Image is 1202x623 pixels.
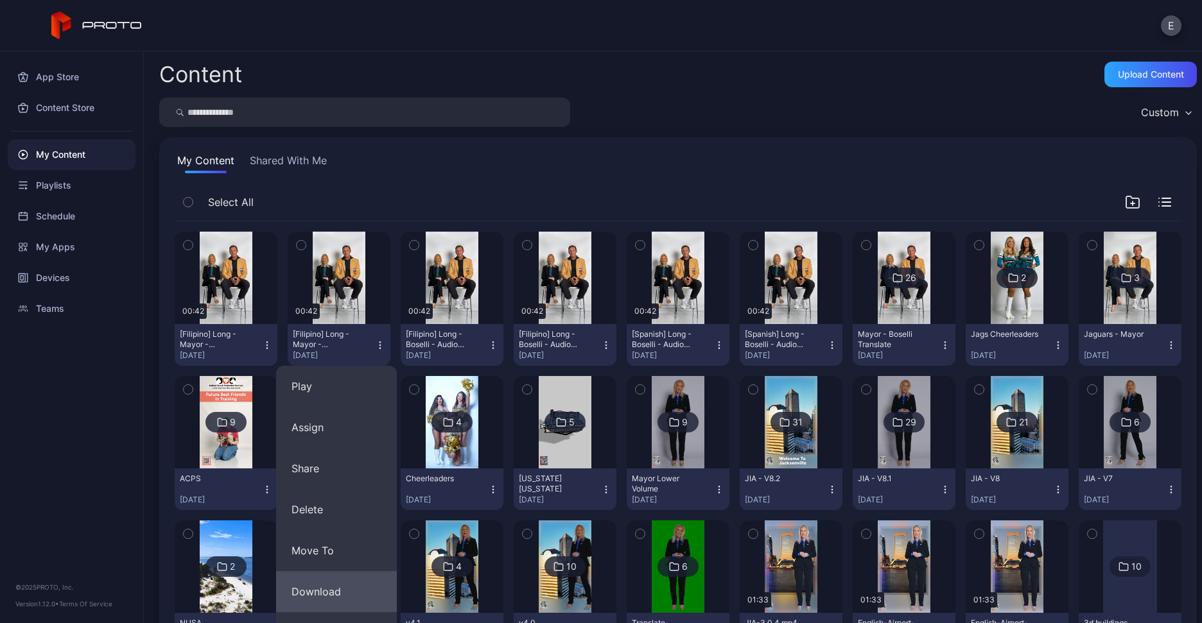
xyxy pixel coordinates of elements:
div: 6 [1134,416,1140,428]
div: [DATE] [745,350,827,361]
button: Play [276,366,397,407]
div: 26 [905,272,916,284]
div: 2 [230,561,235,572]
div: 2 [1021,272,1026,284]
div: Florida Georgia [519,474,589,494]
button: ACPS[DATE] [175,468,277,510]
div: 10 [1131,561,1142,572]
div: [DATE] [632,495,714,505]
div: [DATE] [1084,495,1166,505]
div: [DATE] [971,495,1053,505]
button: Upload Content [1104,62,1197,87]
div: JIA - V8 [971,474,1041,484]
div: © 2025 PROTO, Inc. [15,582,128,592]
span: Version 1.12.0 • [15,600,59,608]
button: Custom [1135,98,1197,127]
div: [DATE] [406,350,488,361]
button: JIA - V8.1[DATE] [853,468,955,510]
div: [DATE] [858,350,940,361]
div: Mayor Lower Volume [632,474,702,494]
div: Upload Content [1118,69,1184,80]
div: [Filipino] Long - Boselli - Audio 2.mp4 [406,329,476,350]
button: [Spanish] Long - Boselli - Audio 2.mp4[DATE] [627,324,729,366]
button: Cheerleaders[DATE] [401,468,503,510]
div: [DATE] [180,495,262,505]
div: [DATE] [1084,350,1166,361]
a: Devices [8,262,135,293]
div: [DATE] [180,350,262,361]
div: 21 [1019,416,1029,428]
div: 9 [230,416,236,428]
a: Teams [8,293,135,324]
button: Jaguars - Mayor[DATE] [1079,324,1181,366]
button: Jags Cheerleaders[DATE] [966,324,1068,366]
button: [Filipino] Long - Mayor - Boselli_v2(2).mp4[DATE] [288,324,390,366]
div: JIA - V8.1 [858,474,928,484]
div: Jags Cheerleaders [971,329,1041,339]
div: 31 [792,416,803,428]
button: Download [276,571,397,612]
button: JIA - V8[DATE] [966,468,1068,510]
div: Content [159,64,242,85]
button: My Content [175,153,237,173]
a: Terms Of Service [59,600,112,608]
a: Schedule [8,201,135,232]
div: [DATE] [519,350,601,361]
div: 10 [566,561,577,572]
button: [Spanish] Long - Boselli - Audio 2.mp4[DATE] [740,324,842,366]
button: Mayor - Boselli Translate[DATE] [853,324,955,366]
button: [Filipino] Long - Boselli - Audio 2.mp4[DATE] [401,324,503,366]
div: 4 [456,416,462,428]
div: JIA - V8.2 [745,474,815,484]
span: Select All [208,194,254,210]
button: JIA - V8.2[DATE] [740,468,842,510]
div: [Spanish] Long - Boselli - Audio 2.mp4 [745,329,815,350]
div: Mayor - Boselli Translate [858,329,928,350]
button: [US_STATE] [US_STATE][DATE] [514,468,616,510]
div: Custom [1141,106,1179,119]
div: [Filipino] Long - Boselli - Audio 2.mp4 [519,329,589,350]
a: Playlists [8,170,135,201]
div: 3 [1134,272,1140,284]
button: Share [276,448,397,489]
div: [DATE] [858,495,940,505]
div: Cheerleaders [406,474,476,484]
button: [Filipino] Long - Boselli - Audio 2.mp4[DATE] [514,324,616,366]
button: Assign [276,407,397,448]
div: 4 [456,561,462,572]
div: 9 [682,416,688,428]
div: [Spanish] Long - Boselli - Audio 2.mp4 [632,329,702,350]
div: 6 [682,561,688,572]
div: [Filipino] Long - Mayor - Boselli_v2(2).mp4 [293,329,363,350]
a: Content Store [8,92,135,123]
div: [DATE] [745,495,827,505]
div: [DATE] [632,350,714,361]
button: Shared With Me [247,153,329,173]
div: [Filipino] Long - Mayor - Only(2).mp4 [180,329,250,350]
div: JIA - V7 [1084,474,1154,484]
button: Delete [276,489,397,530]
button: JIA - V7[DATE] [1079,468,1181,510]
button: Mayor Lower Volume[DATE] [627,468,729,510]
div: [DATE] [293,350,375,361]
button: Move To [276,530,397,571]
a: My Apps [8,232,135,262]
button: E [1161,15,1181,36]
div: 29 [905,416,916,428]
div: 5 [569,416,575,428]
a: My Content [8,139,135,170]
div: Jaguars - Mayor [1084,329,1154,339]
div: [DATE] [406,495,488,505]
button: [Filipino] Long - Mayor - Only(2).mp4[DATE] [175,324,277,366]
a: App Store [8,62,135,92]
div: [DATE] [519,495,601,505]
div: [DATE] [971,350,1053,361]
